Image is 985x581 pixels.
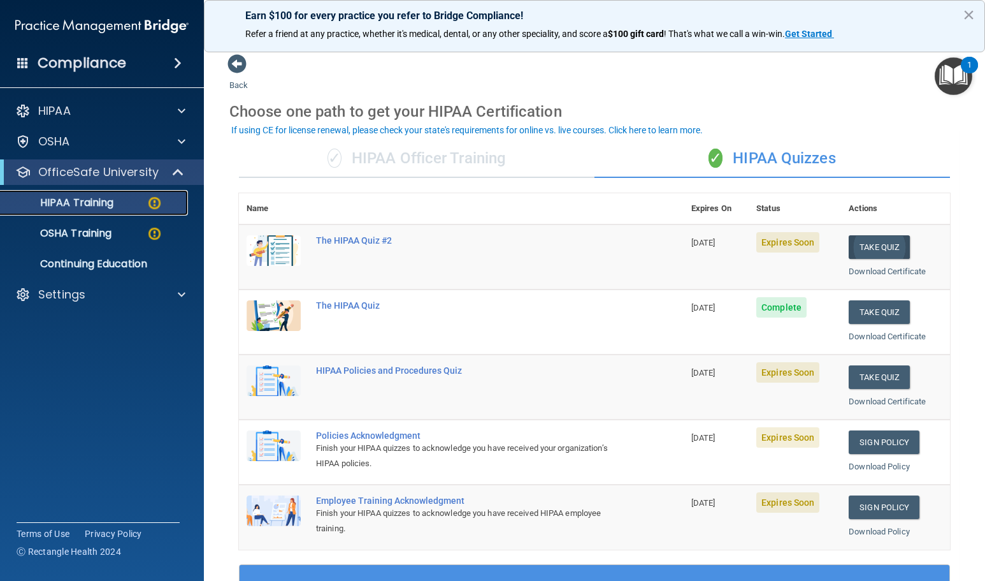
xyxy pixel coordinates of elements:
th: Expires On [684,193,749,224]
span: Expires Soon [756,492,819,513]
span: Complete [756,297,807,318]
span: Expires Soon [756,427,819,448]
a: Back [229,65,248,90]
img: warning-circle.0cc9ac19.png [147,226,162,242]
a: OfficeSafe University [15,165,185,180]
p: HIPAA Training [8,196,113,209]
span: Expires Soon [756,362,819,383]
div: If using CE for license renewal, please check your state's requirements for online vs. live cours... [231,126,703,135]
th: Actions [841,193,950,224]
span: Expires Soon [756,232,819,253]
div: The HIPAA Quiz #2 [316,235,620,246]
a: Download Certificate [849,332,926,341]
span: [DATE] [691,433,715,443]
div: Employee Training Acknowledgment [316,496,620,506]
div: The HIPAA Quiz [316,300,620,311]
button: Take Quiz [849,235,910,259]
a: Terms of Use [17,527,69,540]
img: PMB logo [15,13,189,39]
p: OfficeSafe University [38,165,159,180]
a: Download Certificate [849,397,926,406]
p: OSHA Training [8,227,111,240]
a: Download Certificate [849,267,926,276]
a: Privacy Policy [85,527,142,540]
span: [DATE] [691,238,715,247]
th: Name [239,193,308,224]
p: Earn $100 for every practice you refer to Bridge Compliance! [245,10,944,22]
span: [DATE] [691,303,715,313]
button: Take Quiz [849,300,910,324]
p: HIPAA [38,103,71,119]
div: HIPAA Officer Training [239,140,594,178]
div: HIPAA Policies and Procedures Quiz [316,365,620,376]
span: ✓ [327,149,342,168]
p: Continuing Education [8,258,182,270]
span: Ⓒ Rectangle Health 2024 [17,545,121,558]
span: [DATE] [691,498,715,508]
p: Settings [38,287,85,302]
div: 1 [967,65,972,82]
div: Policies Acknowledgment [316,430,620,441]
p: OSHA [38,134,70,149]
button: Take Quiz [849,365,910,389]
span: [DATE] [691,368,715,378]
span: ✓ [708,149,723,168]
a: Sign Policy [849,430,919,454]
img: warning-circle.0cc9ac19.png [147,195,162,211]
a: Download Policy [849,462,910,471]
h4: Compliance [38,54,126,72]
a: Sign Policy [849,496,919,519]
div: Finish your HIPAA quizzes to acknowledge you have received your organization’s HIPAA policies. [316,441,620,471]
strong: Get Started [785,29,832,39]
button: Open Resource Center, 1 new notification [935,57,972,95]
a: OSHA [15,134,185,149]
button: Close [963,4,975,25]
div: Choose one path to get your HIPAA Certification [229,93,960,130]
div: Finish your HIPAA quizzes to acknowledge you have received HIPAA employee training. [316,506,620,536]
a: Download Policy [849,527,910,536]
span: Refer a friend at any practice, whether it's medical, dental, or any other speciality, and score a [245,29,608,39]
a: HIPAA [15,103,185,119]
span: ! That's what we call a win-win. [664,29,785,39]
button: If using CE for license renewal, please check your state's requirements for online vs. live cours... [229,124,705,136]
strong: $100 gift card [608,29,664,39]
th: Status [749,193,841,224]
div: HIPAA Quizzes [594,140,950,178]
a: Settings [15,287,185,302]
a: Get Started [785,29,834,39]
